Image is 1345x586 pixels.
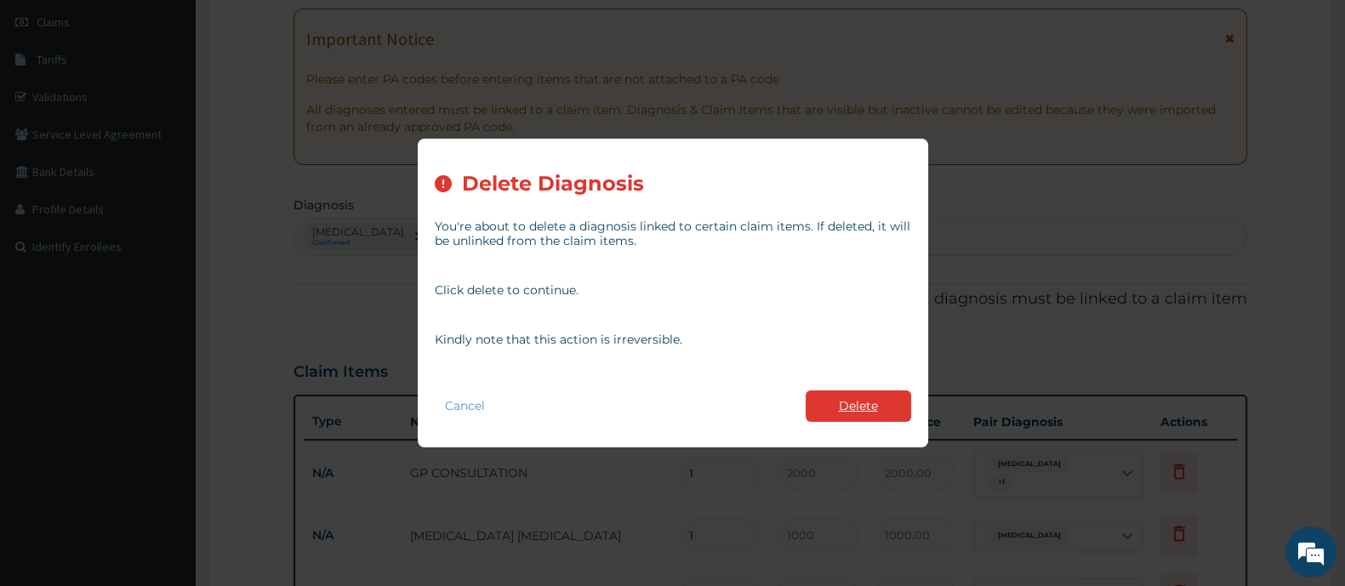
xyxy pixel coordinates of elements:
div: Minimize live chat window [279,9,320,49]
p: Click delete to continue. [435,283,911,298]
h2: Delete Diagnosis [462,173,644,196]
button: Delete [806,390,911,422]
p: Kindly note that this action is irreversible. [435,333,911,347]
img: d_794563401_company_1708531726252_794563401 [31,85,69,128]
p: You're about to delete a diagnosis linked to certain claim items. If deleted, it will be unlinked... [435,219,911,248]
span: We're online! [99,181,235,353]
div: Chat with us now [88,95,286,117]
textarea: Type your message and hit 'Enter' [9,399,324,458]
button: Cancel [435,394,495,418]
